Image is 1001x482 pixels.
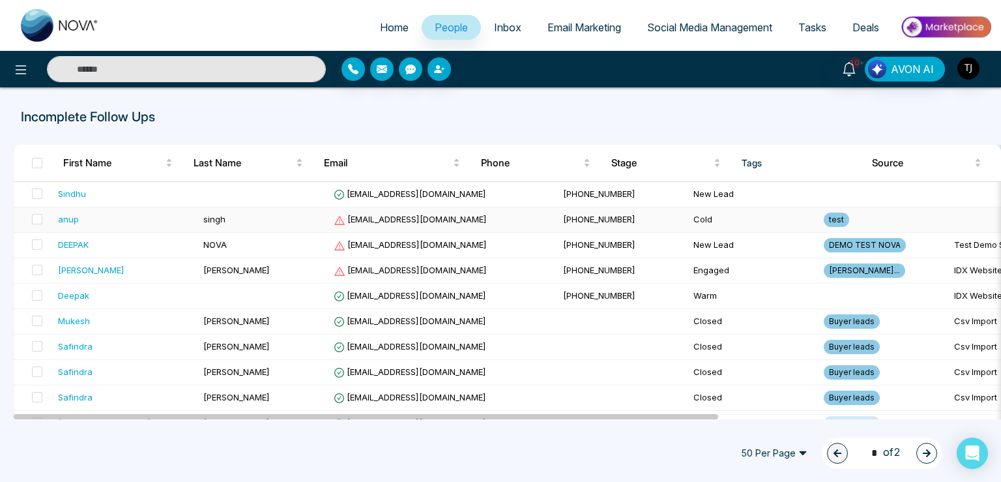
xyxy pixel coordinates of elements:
[380,21,409,34] span: Home
[563,188,635,199] span: [PHONE_NUMBER]
[824,391,880,405] span: Buyer leads
[58,238,89,251] div: DEEPAK
[58,340,93,353] div: Safindra
[334,290,486,301] span: [EMAIL_ADDRESS][DOMAIN_NAME]
[957,438,988,469] div: Open Intercom Messenger
[785,15,839,40] a: Tasks
[798,21,826,34] span: Tasks
[839,15,892,40] a: Deals
[824,365,880,380] span: Buyer leads
[611,155,711,171] span: Stage
[435,21,468,34] span: People
[688,233,819,258] td: New Lead
[688,411,819,436] td: Closed
[534,15,634,40] a: Email Marketing
[852,21,879,34] span: Deals
[688,207,819,233] td: Cold
[183,145,313,181] th: Last Name
[688,284,819,309] td: Warm
[688,335,819,360] td: Closed
[334,341,486,352] span: [EMAIL_ADDRESS][DOMAIN_NAME]
[868,60,886,78] img: Lead Flow
[324,155,450,171] span: Email
[471,145,601,181] th: Phone
[58,213,79,226] div: anup
[601,145,731,181] th: Stage
[865,57,945,82] button: AVON AI
[481,15,534,40] a: Inbox
[203,239,227,250] span: NOVA
[824,340,880,354] span: Buyer leads
[862,145,992,181] th: Source
[313,145,471,181] th: Email
[334,188,486,199] span: [EMAIL_ADDRESS][DOMAIN_NAME]
[63,155,163,171] span: First Name
[58,187,86,200] div: Sindhu
[58,314,90,327] div: Mukesh
[422,15,481,40] a: People
[688,182,819,207] td: New Lead
[334,367,486,377] span: [EMAIL_ADDRESS][DOMAIN_NAME]
[688,309,819,335] td: Closed
[563,239,635,250] span: [PHONE_NUMBER]
[194,155,293,171] span: Last Name
[647,21,772,34] span: Social Media Management
[891,61,934,77] span: AVON AI
[203,392,270,402] span: [PERSON_NAME]
[563,265,635,275] span: [PHONE_NUMBER]
[334,392,486,402] span: [EMAIL_ADDRESS][DOMAIN_NAME]
[334,214,487,224] span: [EMAIL_ADDRESS][DOMAIN_NAME]
[563,214,635,224] span: [PHONE_NUMBER]
[334,316,486,326] span: [EMAIL_ADDRESS][DOMAIN_NAME]
[688,258,819,284] td: Engaged
[58,365,93,378] div: Safindra
[367,15,422,40] a: Home
[634,15,785,40] a: Social Media Management
[849,57,861,68] span: 10+
[899,12,993,42] img: Market-place.gif
[334,265,487,275] span: [EMAIL_ADDRESS][DOMAIN_NAME]
[203,341,270,352] span: [PERSON_NAME]
[481,155,581,171] span: Phone
[21,9,99,42] img: Nova CRM Logo
[824,264,905,278] span: [PERSON_NAME]...
[494,21,521,34] span: Inbox
[58,264,124,277] div: [PERSON_NAME]
[731,145,862,181] th: Tags
[824,238,906,252] span: DEMO TEST NOVA
[203,265,270,275] span: [PERSON_NAME]
[863,444,901,462] span: of 2
[203,214,225,224] span: singh
[824,314,880,329] span: Buyer leads
[203,316,270,326] span: [PERSON_NAME]
[547,21,621,34] span: Email Marketing
[732,443,817,464] span: 50 Per Page
[58,391,93,404] div: Safindra
[334,239,487,250] span: [EMAIL_ADDRESS][DOMAIN_NAME]
[834,57,865,80] a: 10+
[688,385,819,411] td: Closed
[21,107,980,127] p: Incomplete Follow Ups
[563,290,635,301] span: [PHONE_NUMBER]
[872,155,972,171] span: Source
[58,289,89,302] div: Deepak
[203,367,270,377] span: [PERSON_NAME]
[957,57,979,80] img: User Avatar
[688,360,819,385] td: Closed
[824,213,849,227] span: test
[53,145,183,181] th: First Name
